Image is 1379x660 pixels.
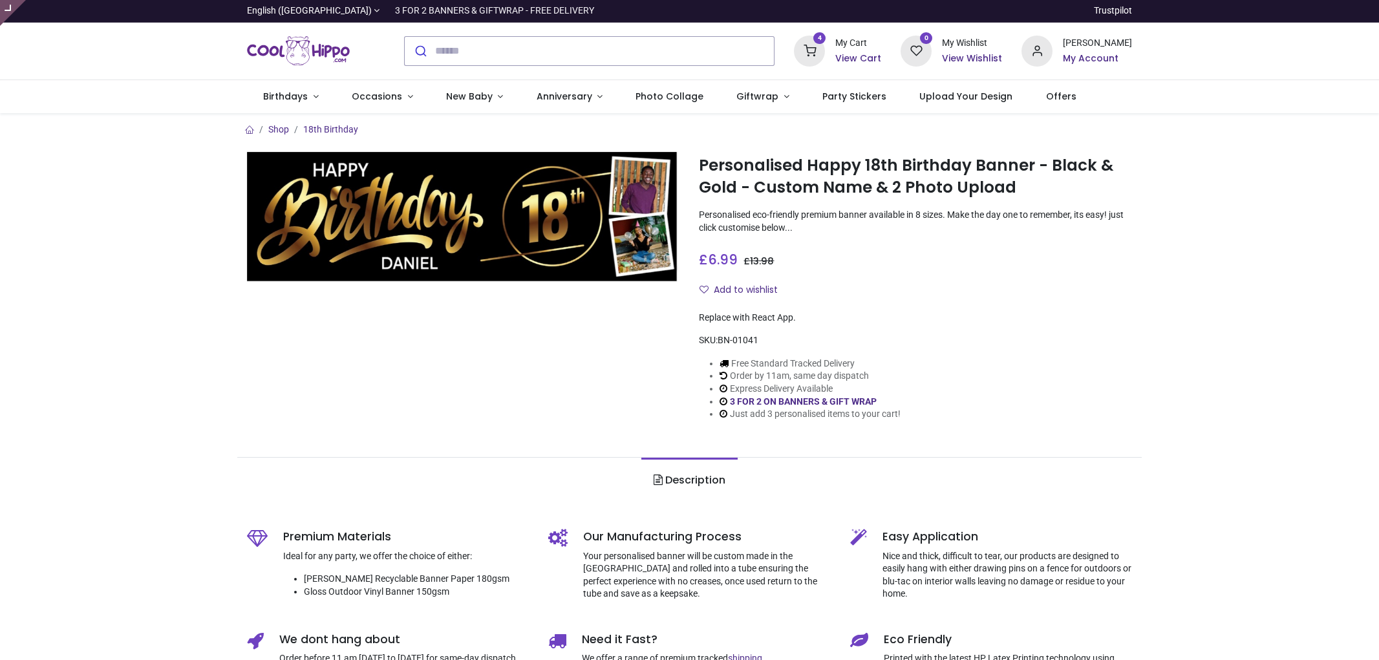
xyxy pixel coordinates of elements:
[720,383,901,396] li: Express Delivery Available
[268,124,289,134] a: Shop
[304,573,529,586] li: [PERSON_NAME] Recyclable Banner Paper 180gsm
[582,632,831,648] h5: Need it Fast?
[882,550,1133,601] p: Nice and thick, difficult to tear, our products are designed to easily hang with either drawing p...
[636,90,703,103] span: Photo Collage
[446,90,493,103] span: New Baby
[247,80,336,114] a: Birthdays
[835,52,881,65] a: View Cart
[405,37,435,65] button: Submit
[720,357,901,370] li: Free Standard Tracked Delivery
[882,529,1133,545] h5: Easy Application
[335,80,429,114] a: Occasions
[919,90,1012,103] span: Upload Your Design
[750,255,774,268] span: 13.98
[718,335,758,345] span: BN-01041
[283,529,529,545] h5: Premium Materials
[736,90,778,103] span: Giftwrap
[813,32,826,45] sup: 4
[1046,90,1076,103] span: Offers
[247,5,380,17] a: English ([GEOGRAPHIC_DATA])
[429,80,520,114] a: New Baby
[699,250,738,269] span: £
[1063,52,1132,65] a: My Account
[730,396,877,407] a: 3 FOR 2 ON BANNERS & GIFT WRAP
[699,312,1132,325] div: Replace with React App.
[641,458,738,503] a: Description
[583,550,831,601] p: Your personalised banner will be custom made in the [GEOGRAPHIC_DATA] and rolled into a tube ensu...
[942,37,1002,50] div: My Wishlist
[699,209,1132,234] p: Personalised eco-friendly premium banner available in 8 sizes. Make the day one to remember, its ...
[708,250,738,269] span: 6.99
[247,152,680,282] img: Personalised Happy 18th Birthday Banner - Black & Gold - Custom Name & 2 Photo Upload
[920,32,932,45] sup: 0
[304,586,529,599] li: Gloss Outdoor Vinyl Banner 150gsm
[1063,37,1132,50] div: [PERSON_NAME]
[283,550,529,563] p: Ideal for any party, we offer the choice of either:
[743,255,774,268] span: £
[700,285,709,294] i: Add to wishlist
[583,529,831,545] h5: Our Manufacturing Process
[699,334,1132,347] div: SKU:
[822,90,886,103] span: Party Stickers
[352,90,402,103] span: Occasions
[699,154,1132,199] h1: Personalised Happy 18th Birthday Banner - Black & Gold - Custom Name & 2 Photo Upload
[395,5,594,17] div: 3 FOR 2 BANNERS & GIFTWRAP - FREE DELIVERY
[901,45,932,55] a: 0
[520,80,619,114] a: Anniversary
[263,90,308,103] span: Birthdays
[247,33,350,69] a: Logo of Cool Hippo
[720,408,901,421] li: Just add 3 personalised items to your cart!
[699,279,789,301] button: Add to wishlistAdd to wishlist
[835,37,881,50] div: My Cart
[884,632,1133,648] h5: Eco Friendly
[303,124,358,134] a: 18th Birthday
[279,632,529,648] h5: We dont hang about
[537,90,592,103] span: Anniversary
[942,52,1002,65] a: View Wishlist
[720,80,806,114] a: Giftwrap
[1094,5,1132,17] a: Trustpilot
[794,45,825,55] a: 4
[720,370,901,383] li: Order by 11am, same day dispatch
[247,33,350,69] img: Cool Hippo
